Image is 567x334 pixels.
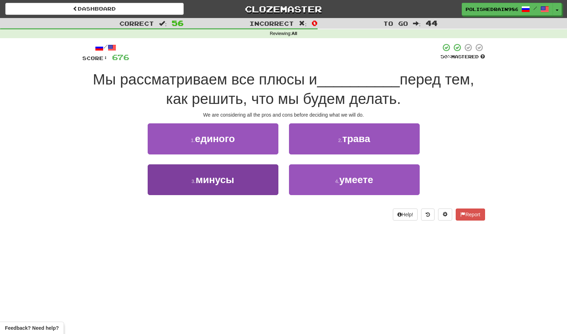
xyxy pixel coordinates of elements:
span: перед тем, как решить, что мы будем делать. [166,71,474,107]
span: 0 [312,19,318,27]
span: Score: [82,55,108,61]
span: : [299,20,307,27]
small: 4 . [335,178,339,184]
span: единого [195,133,235,144]
span: умеете [339,174,373,185]
small: 1 . [191,137,195,143]
span: PolishedRain9861 [466,6,518,12]
div: Mastered [441,54,485,60]
strong: All [291,31,297,36]
button: Round history (alt+y) [421,209,435,221]
a: Clozemaster [194,3,373,15]
button: 4.умеете [289,164,420,195]
div: / [82,43,129,52]
span: : [159,20,167,27]
button: Report [456,209,485,221]
span: 676 [112,53,129,61]
button: 1.единого [148,123,278,154]
span: / [533,6,537,11]
button: Help! [393,209,418,221]
a: Dashboard [5,3,184,15]
span: Open feedback widget [5,324,59,332]
span: To go [383,20,408,27]
span: 56 [172,19,184,27]
span: 44 [426,19,438,27]
span: 50 % [441,54,451,59]
a: PolishedRain9861 / [462,3,553,16]
span: минусы [196,174,234,185]
span: Correct [119,20,154,27]
span: Мы рассматриваем все плюсы и [93,71,317,88]
small: 3 . [191,178,196,184]
button: 3.минусы [148,164,278,195]
button: 2.трава [289,123,420,154]
span: __________ [317,71,400,88]
small: 2 . [338,137,342,143]
div: We are considering all the pros and cons before deciding what we will do. [82,111,485,118]
span: : [413,20,421,27]
span: Incorrect [249,20,294,27]
span: трава [342,133,370,144]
